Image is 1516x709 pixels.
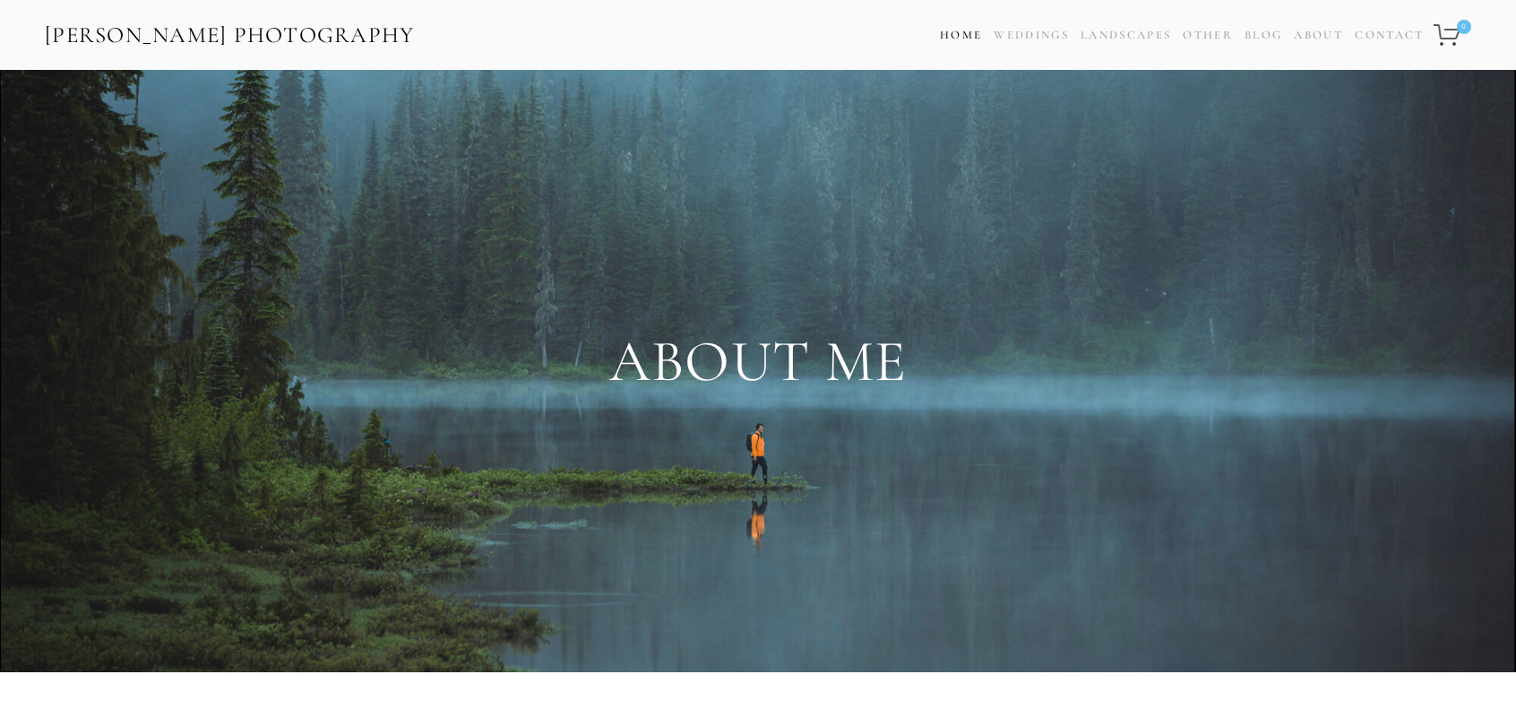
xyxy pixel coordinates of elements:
a: Blog [1245,22,1282,48]
a: Landscapes [1081,28,1171,42]
a: 0 items in cart [1431,13,1473,56]
a: [PERSON_NAME] Photography [43,15,417,56]
a: Contact [1355,22,1424,48]
span: 0 [1457,20,1471,34]
a: Other [1183,28,1233,42]
h1: About Me [45,330,1471,394]
a: Home [940,22,982,48]
a: Weddings [994,28,1069,42]
a: About [1294,22,1343,48]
